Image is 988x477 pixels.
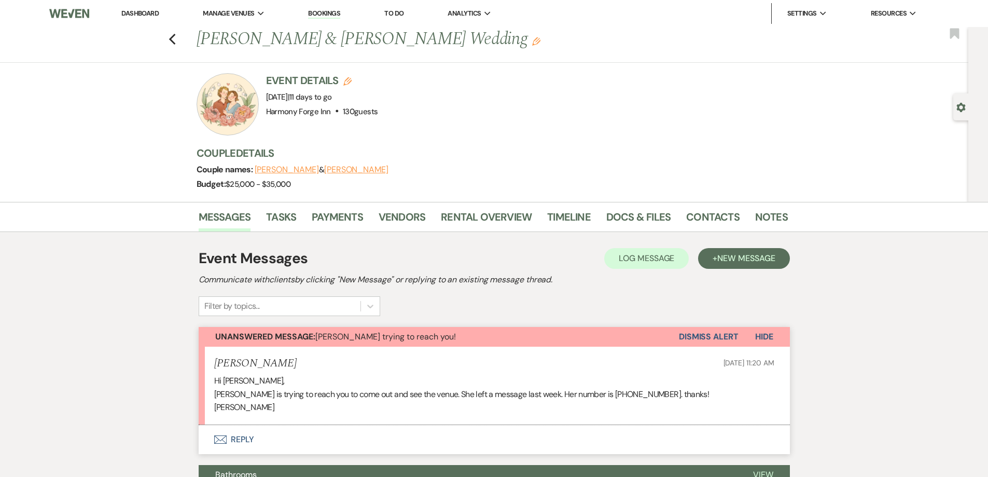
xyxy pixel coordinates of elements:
[199,274,790,286] h2: Communicate with clients by clicking "New Message" or replying to an existing message thread.
[121,9,159,18] a: Dashboard
[214,388,774,401] p: [PERSON_NAME] is trying to reach you to come out and see the venue. She left a message last week....
[199,248,308,269] h1: Event Messages
[226,179,290,189] span: $25,000 - $35,000
[289,92,332,102] span: 11 days to go
[532,36,540,46] button: Edit
[755,331,773,342] span: Hide
[203,8,254,19] span: Manage Venues
[197,164,255,175] span: Couple names:
[199,209,251,231] a: Messages
[871,8,907,19] span: Resources
[441,209,532,231] a: Rental Overview
[604,248,689,269] button: Log Message
[787,8,817,19] span: Settings
[199,425,790,454] button: Reply
[215,331,315,342] strong: Unanswered Message:
[956,102,966,112] button: Open lead details
[255,165,388,175] span: &
[679,327,739,347] button: Dismiss Alert
[384,9,403,18] a: To Do
[288,92,332,102] span: |
[312,209,363,231] a: Payments
[266,209,296,231] a: Tasks
[204,300,260,312] div: Filter by topics...
[214,374,774,388] p: Hi [PERSON_NAME],
[686,209,740,231] a: Contacts
[723,358,774,367] span: [DATE] 11:20 AM
[255,166,319,174] button: [PERSON_NAME]
[199,327,679,347] button: Unanswered Message:[PERSON_NAME] trying to reach you!
[547,209,591,231] a: Timeline
[755,209,788,231] a: Notes
[619,253,674,264] span: Log Message
[266,73,378,88] h3: Event Details
[214,401,774,414] p: [PERSON_NAME]
[308,9,340,19] a: Bookings
[343,106,378,117] span: 130 guests
[197,179,226,189] span: Budget:
[324,166,388,174] button: [PERSON_NAME]
[215,331,456,342] span: [PERSON_NAME] trying to reach you!
[448,8,481,19] span: Analytics
[266,106,331,117] span: Harmony Forge Inn
[698,248,789,269] button: +New Message
[197,27,661,52] h1: [PERSON_NAME] & [PERSON_NAME] Wedding
[214,357,297,370] h5: [PERSON_NAME]
[606,209,671,231] a: Docs & Files
[49,3,89,24] img: Weven Logo
[266,92,332,102] span: [DATE]
[717,253,775,264] span: New Message
[739,327,790,347] button: Hide
[379,209,425,231] a: Vendors
[197,146,777,160] h3: Couple Details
